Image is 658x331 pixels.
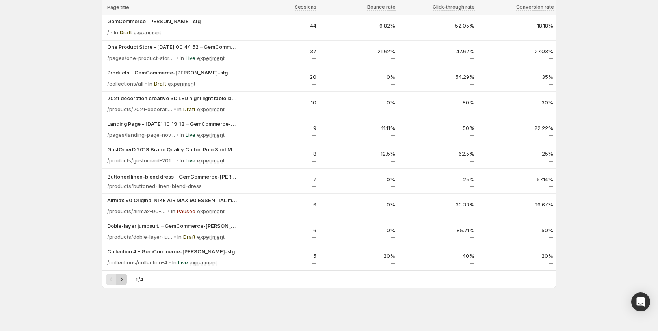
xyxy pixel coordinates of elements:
span: 1 / 4 [135,275,143,283]
p: experiment [197,54,225,62]
p: Live [186,54,195,62]
p: 25% [479,150,554,158]
p: /products/2021-decoration-creative-3d-led-night-light-table-lamp-children-bedroom-child-gift-home [107,105,173,113]
div: Open Intercom Messenger [631,292,650,311]
p: 6 [242,201,316,208]
p: In [172,258,177,266]
p: 0% [321,73,396,81]
p: /products/buttoned-linen-blend-dress [107,182,202,190]
p: Live [178,258,188,266]
p: 6 [242,226,316,234]
p: Paused [177,207,195,215]
p: /pages/landing-page-nov-29-10-19-13 [107,131,175,139]
p: Live [186,156,195,164]
button: Doble-layer jumpsuit. – GemCommerce-[PERSON_NAME]-stg [107,222,237,230]
p: 8 [242,150,316,158]
p: 85.71% [400,226,474,234]
p: 18.18% [479,22,554,30]
p: 27.03% [479,47,554,55]
p: Draft [183,233,195,241]
p: 52.05% [400,22,474,30]
button: One Product Store - [DATE] 00:44:52 – GemCommerce-[PERSON_NAME]-stg [107,43,237,51]
p: Draft [154,80,166,87]
p: 50% [479,226,554,234]
span: Sessions [295,4,316,10]
p: /collections/all [107,80,143,87]
p: In [148,80,152,87]
p: experiment [197,105,225,113]
p: / [107,28,109,36]
p: 20% [479,252,554,260]
p: GemCommerce-[PERSON_NAME]-stg [107,17,237,25]
p: 16.67% [479,201,554,208]
p: 0% [321,226,396,234]
p: 22.22% [479,124,554,132]
p: experiment [197,207,225,215]
p: /products/airmax-90-original-nike-air-max-90-essential-mens-running-shoes-sport-outdoor-sneakers-... [107,207,166,215]
p: 54.29% [400,73,474,81]
span: Bounce rate [367,4,396,10]
p: experiment [197,156,225,164]
span: Click-through rate [433,4,475,10]
p: 30% [479,99,554,106]
p: 33.33% [400,201,474,208]
p: /collections/collection-4 [107,258,167,266]
p: experiment [190,258,217,266]
button: Airmax 90 Original NIKE AIR MAX 90 ESSENTIAL men's Running Shoes Sport – GemCommerce-[PERSON_NAME... [107,196,237,204]
button: Collection 4 – GemCommerce-[PERSON_NAME]-stg [107,247,237,255]
p: 80% [400,99,474,106]
p: Live [186,131,195,139]
p: /products/gustomerd-2019-brand-quality-cotton-polo-shirt-men-solid-slim-fit-short-sleeve-polos-me... [107,156,175,164]
p: 0% [321,175,396,183]
p: 40% [400,252,474,260]
p: 10 [242,99,316,106]
p: Draft [183,105,195,113]
button: 2021 decoration creative 3D LED night light table lamp children bedroo – GemCommerce-[PERSON_NAME... [107,94,237,102]
p: In [177,233,182,241]
p: /pages/one-product-store-sep-7-00-44-52 [107,54,175,62]
p: In [180,156,184,164]
nav: Pagination [106,274,127,285]
span: Conversion rate [516,4,554,10]
p: 50% [400,124,474,132]
p: 37 [242,47,316,55]
p: 6.82% [321,22,396,30]
p: Products – GemCommerce-[PERSON_NAME]-stg [107,69,237,76]
p: 44 [242,22,316,30]
p: 0% [321,201,396,208]
p: 21.62% [321,47,396,55]
p: In [180,131,184,139]
p: In [180,54,184,62]
button: Buttoned linen-blend dress – GemCommerce-[PERSON_NAME]-stg [107,173,237,180]
button: Next [116,274,127,285]
p: In [114,28,118,36]
p: /products/doble-layer-jumpsuit [107,233,173,241]
p: 9 [242,124,316,132]
p: experiment [168,80,195,87]
p: 11.11% [321,124,396,132]
p: 47.62% [400,47,474,55]
p: 12.5% [321,150,396,158]
p: Draft [120,28,132,36]
p: 20 [242,73,316,81]
p: 35% [479,73,554,81]
p: 7 [242,175,316,183]
button: Landing Page - [DATE] 10:19:13 – GemCommerce-[PERSON_NAME]-stg [107,120,237,128]
p: 25% [400,175,474,183]
p: 20% [321,252,396,260]
p: 0% [321,99,396,106]
button: GustOmerD 2019 Brand Quality Cotton Polo Shirt Men Solid Slim Fit Shor – GemCommerce-[PERSON_NAME... [107,145,237,153]
p: 62.5% [400,150,474,158]
p: experiment [197,131,225,139]
p: In [177,105,182,113]
p: 57.14% [479,175,554,183]
span: Page title [107,4,129,11]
